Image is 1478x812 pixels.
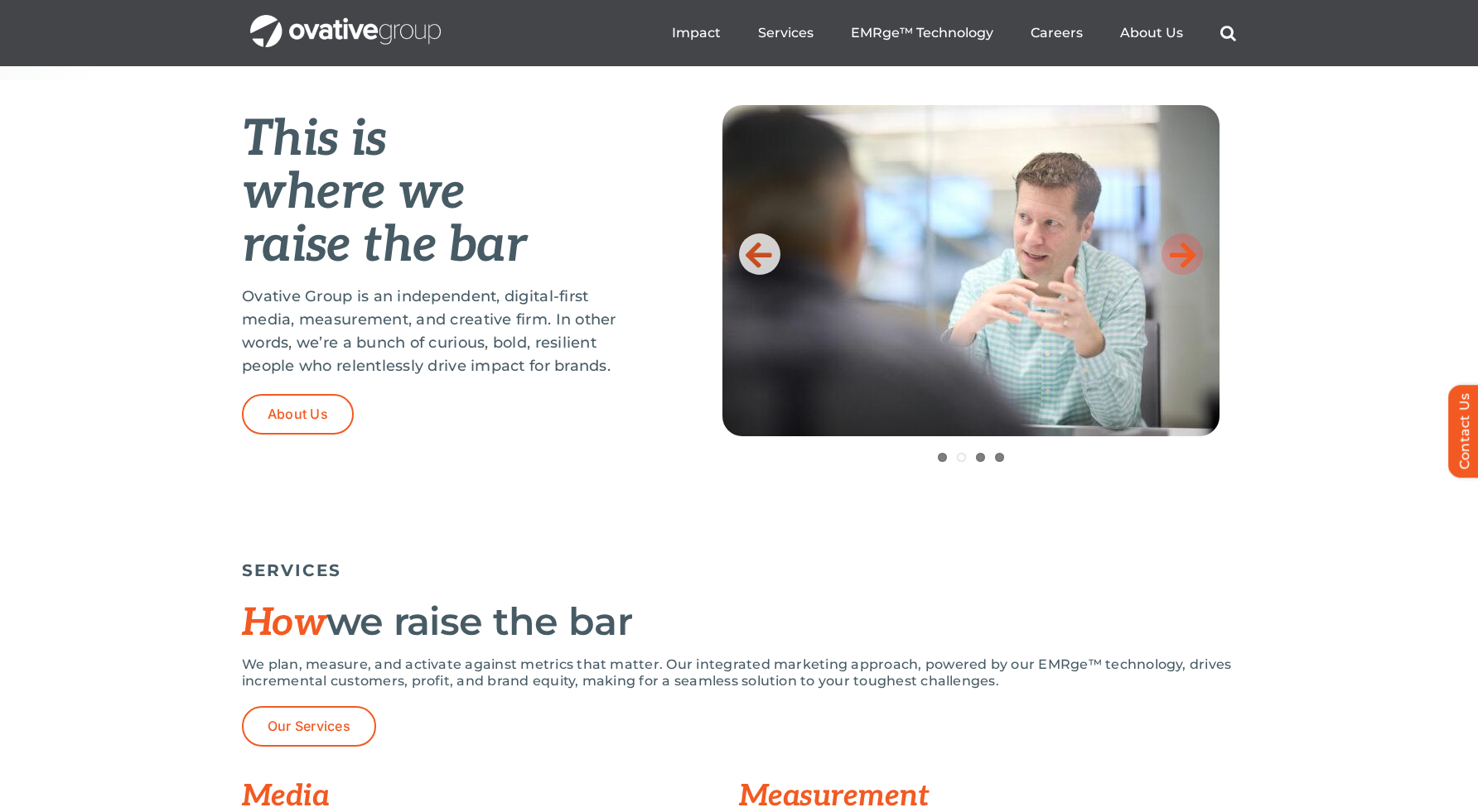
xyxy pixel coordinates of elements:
a: Our Services [242,706,376,747]
em: raise the bar [242,216,526,276]
a: Services [758,25,814,41]
em: This is [242,110,386,170]
a: 3 [976,453,985,462]
a: 4 [995,453,1004,462]
a: OG_Full_horizontal_WHT [250,13,441,29]
a: 2 [957,453,966,462]
a: 1 [938,453,947,462]
p: Ovative Group is an independent, digital-first media, measurement, and creative firm. In other wo... [242,285,640,377]
span: How [242,600,326,646]
span: About Us [268,406,328,422]
a: EMRge™ Technology [851,25,993,41]
h5: SERVICES [242,560,1236,580]
a: About Us [1120,25,1183,41]
p: We plan, measure, and activate against metrics that matter. Our integrated marketing approach, po... [242,656,1236,689]
em: where we [242,163,465,223]
a: Careers [1031,25,1083,41]
a: Search [1220,25,1236,41]
h2: we raise the bar [242,601,1236,644]
nav: Menu [672,7,1236,60]
a: Impact [672,25,721,41]
a: About Us [242,394,354,435]
img: Home-Raise-the-Bar-2.jpeg [722,105,1220,436]
span: Our Services [268,718,350,734]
